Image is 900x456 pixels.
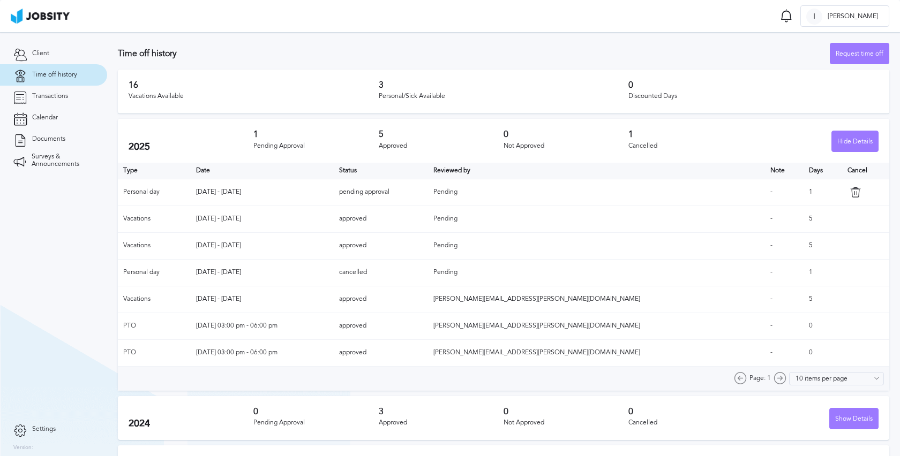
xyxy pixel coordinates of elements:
td: cancelled [334,259,429,286]
h3: 0 [504,407,628,416]
td: [DATE] - [DATE] [191,179,333,206]
span: Page: 1 [749,375,771,382]
div: Personal/Sick Available [379,93,629,100]
td: 0 [804,339,842,366]
div: Approved [379,419,504,427]
td: 5 [804,206,842,232]
div: Pending Approval [253,419,378,427]
span: Pending [433,215,457,222]
div: Cancelled [628,142,753,150]
h3: 5 [379,130,504,139]
td: approved [334,286,429,313]
td: pending approval [334,179,429,206]
div: I [806,9,822,25]
th: Days [804,163,842,179]
div: Hide Details [832,131,878,153]
div: Request time off [830,43,889,65]
td: [DATE] - [DATE] [191,206,333,232]
h3: 0 [628,80,879,90]
span: Pending [433,188,457,195]
td: 5 [804,232,842,259]
td: [DATE] 03:00 pm - 06:00 pm [191,339,333,366]
div: Not Approved [504,419,628,427]
h3: 1 [253,130,378,139]
span: [PERSON_NAME][EMAIL_ADDRESS][PERSON_NAME][DOMAIN_NAME] [433,348,640,356]
span: Client [32,50,49,57]
td: 1 [804,259,842,286]
span: - [770,241,772,249]
button: Hide Details [831,131,879,152]
td: 0 [804,313,842,339]
h3: 16 [129,80,379,90]
button: Request time off [830,43,889,64]
td: approved [334,339,429,366]
h2: 2024 [129,418,253,429]
div: Show Details [830,408,878,430]
div: Discounted Days [628,93,879,100]
th: Cancel [842,163,889,179]
th: Toggle SortBy [765,163,804,179]
td: approved [334,206,429,232]
td: Personal day [118,179,191,206]
span: Pending [433,241,457,249]
span: - [770,322,772,329]
div: Cancelled [628,419,753,427]
td: [DATE] - [DATE] [191,286,333,313]
div: Vacations Available [129,93,379,100]
span: Surveys & Announcements [32,153,94,168]
button: Show Details [829,408,879,429]
span: - [770,268,772,276]
td: 5 [804,286,842,313]
td: Personal day [118,259,191,286]
h3: 3 [379,407,504,416]
span: Time off history [32,71,77,79]
th: Type [118,163,191,179]
button: I[PERSON_NAME] [800,5,889,27]
td: [DATE] 03:00 pm - 06:00 pm [191,313,333,339]
th: Toggle SortBy [428,163,765,179]
span: [PERSON_NAME][EMAIL_ADDRESS][PERSON_NAME][DOMAIN_NAME] [433,295,640,302]
h2: 2025 [129,141,253,153]
h3: 1 [628,130,753,139]
span: - [770,188,772,195]
label: Version: [13,445,33,451]
div: Approved [379,142,504,150]
td: Vacations [118,286,191,313]
h3: 0 [504,130,628,139]
div: Pending Approval [253,142,378,150]
th: Toggle SortBy [334,163,429,179]
td: [DATE] - [DATE] [191,259,333,286]
td: 1 [804,179,842,206]
span: - [770,348,772,356]
span: [PERSON_NAME] [822,13,883,20]
span: Pending [433,268,457,276]
td: approved [334,232,429,259]
td: PTO [118,339,191,366]
td: Vacations [118,206,191,232]
td: approved [334,313,429,339]
h3: Time off history [118,49,830,58]
span: Transactions [32,93,68,100]
h3: 0 [628,407,753,416]
td: Vacations [118,232,191,259]
span: - [770,215,772,222]
th: Toggle SortBy [191,163,333,179]
h3: 3 [379,80,629,90]
h3: 0 [253,407,378,416]
span: Calendar [32,114,58,121]
td: PTO [118,313,191,339]
span: Documents [32,135,65,143]
td: [DATE] - [DATE] [191,232,333,259]
span: - [770,295,772,302]
img: ab4bad089aa723f57921c736e9817d99.png [11,9,70,24]
span: Settings [32,425,56,433]
div: Not Approved [504,142,628,150]
span: [PERSON_NAME][EMAIL_ADDRESS][PERSON_NAME][DOMAIN_NAME] [433,322,640,329]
